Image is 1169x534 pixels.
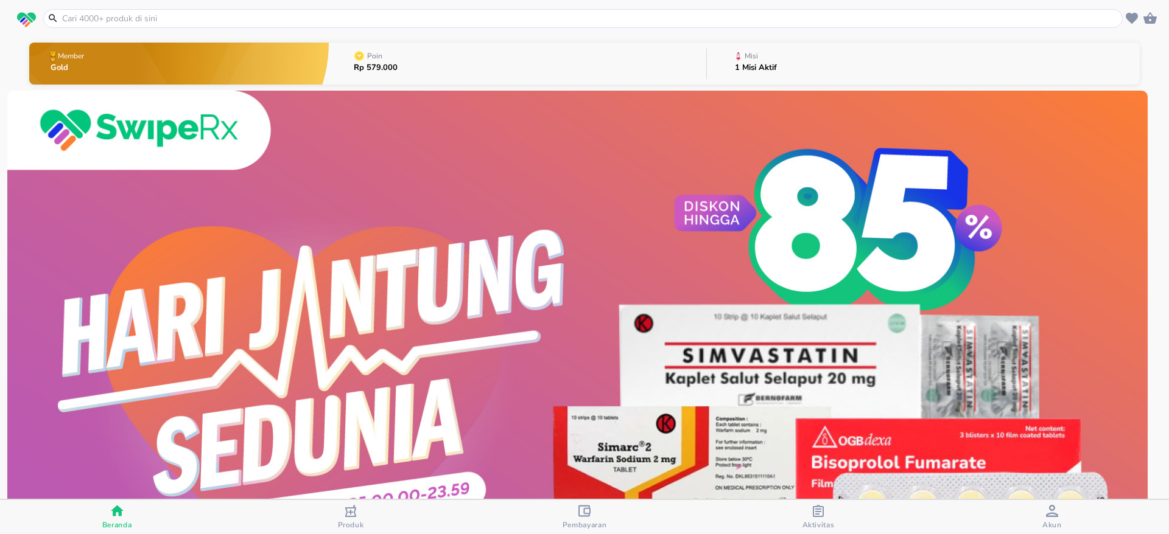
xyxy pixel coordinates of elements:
span: Aktivitas [802,520,835,530]
span: Beranda [102,520,132,530]
span: Produk [338,520,364,530]
button: Misi1 Misi Aktif [707,40,1140,88]
button: Akun [935,500,1169,534]
input: Cari 4000+ produk di sini [61,12,1120,25]
p: Gold [51,64,86,72]
img: logo_swiperx_s.bd005f3b.svg [17,12,36,28]
button: MemberGold [29,40,329,88]
p: Poin [367,52,382,60]
button: PoinRp 579.000 [329,40,706,88]
span: Akun [1042,520,1062,530]
button: Produk [234,500,468,534]
button: Aktivitas [701,500,935,534]
p: 1 Misi Aktif [735,64,777,72]
p: Rp 579.000 [354,64,398,72]
span: Pembayaran [563,520,607,530]
p: Member [58,52,84,60]
p: Misi [745,52,758,60]
button: Pembayaran [468,500,701,534]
